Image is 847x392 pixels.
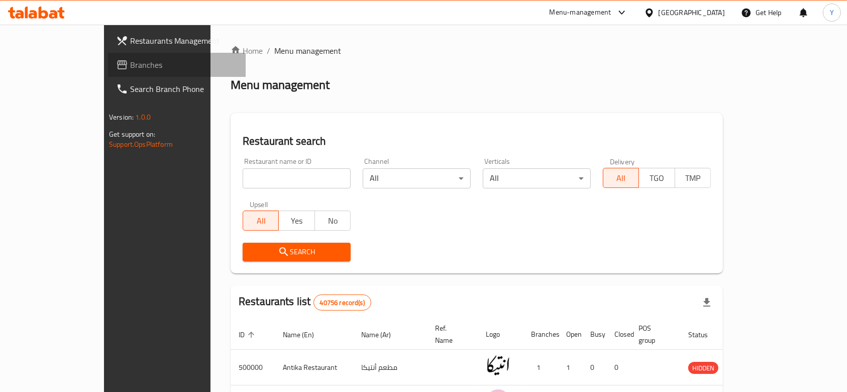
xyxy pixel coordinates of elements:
span: Name (Ar) [361,329,404,341]
span: HIDDEN [688,362,718,374]
span: Get support on: [109,128,155,141]
span: Menu management [274,45,341,57]
a: Home [231,45,263,57]
span: Search [251,246,343,258]
button: All [243,211,279,231]
span: Ref. Name [435,322,466,346]
div: All [363,168,471,188]
th: Busy [582,319,606,350]
span: 40756 record(s) [314,298,371,308]
div: Menu-management [550,7,611,19]
th: Branches [523,319,558,350]
span: 1.0.0 [135,111,151,124]
td: مطعم أنتيكا [353,350,427,385]
span: TGO [643,171,671,185]
button: No [314,211,351,231]
h2: Restaurant search [243,134,711,149]
span: POS group [639,322,668,346]
span: Status [688,329,721,341]
span: TMP [679,171,707,185]
div: All [483,168,591,188]
span: Branches [130,59,238,71]
a: Branches [108,53,246,77]
h2: Menu management [231,77,330,93]
span: Search Branch Phone [130,83,238,95]
span: ID [239,329,258,341]
div: Export file [695,290,719,315]
td: 0 [582,350,606,385]
button: All [603,168,639,188]
td: 1 [558,350,582,385]
li: / [267,45,270,57]
span: No [319,214,347,228]
td: 500000 [231,350,275,385]
span: Restaurants Management [130,35,238,47]
td: Antika Restaurant [275,350,353,385]
span: Name (En) [283,329,327,341]
img: Antika Restaurant [486,353,511,378]
span: All [247,214,275,228]
label: Upsell [250,201,268,208]
span: All [607,171,635,185]
a: Restaurants Management [108,29,246,53]
td: 1 [523,350,558,385]
button: Yes [278,211,314,231]
h2: Restaurants list [239,294,371,311]
td: 0 [606,350,630,385]
th: Open [558,319,582,350]
div: [GEOGRAPHIC_DATA] [659,7,725,18]
button: Search [243,243,351,261]
nav: breadcrumb [231,45,723,57]
button: TGO [639,168,675,188]
button: TMP [675,168,711,188]
span: Y [830,7,834,18]
span: Version: [109,111,134,124]
th: Logo [478,319,523,350]
label: Delivery [610,158,635,165]
input: Search for restaurant name or ID.. [243,168,351,188]
th: Closed [606,319,630,350]
a: Support.OpsPlatform [109,138,173,151]
a: Search Branch Phone [108,77,246,101]
span: Yes [283,214,310,228]
div: Total records count [313,295,371,311]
